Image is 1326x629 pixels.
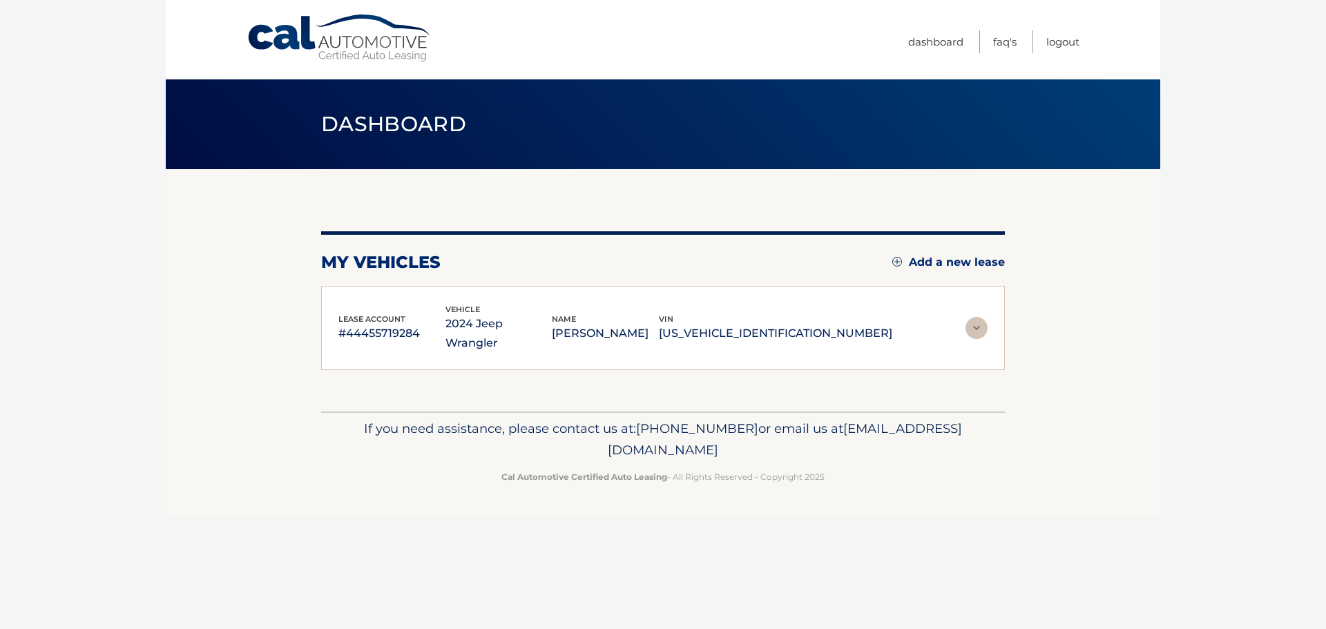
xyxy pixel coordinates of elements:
span: lease account [338,314,405,324]
p: - All Rights Reserved - Copyright 2025 [330,470,996,484]
p: [PERSON_NAME] [552,324,659,343]
span: Dashboard [321,111,466,137]
img: accordion-rest.svg [965,317,988,339]
img: add.svg [892,257,902,267]
a: FAQ's [993,30,1017,53]
a: Dashboard [908,30,963,53]
strong: Cal Automotive Certified Auto Leasing [501,472,667,482]
span: name [552,314,576,324]
a: Logout [1046,30,1079,53]
a: Add a new lease [892,255,1005,269]
h2: my vehicles [321,252,441,273]
span: vehicle [445,304,480,314]
p: #44455719284 [338,324,445,343]
p: 2024 Jeep Wrangler [445,314,552,353]
p: [US_VEHICLE_IDENTIFICATION_NUMBER] [659,324,892,343]
span: vin [659,314,673,324]
a: Cal Automotive [247,14,433,63]
p: If you need assistance, please contact us at: or email us at [330,418,996,462]
span: [PHONE_NUMBER] [636,420,758,436]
